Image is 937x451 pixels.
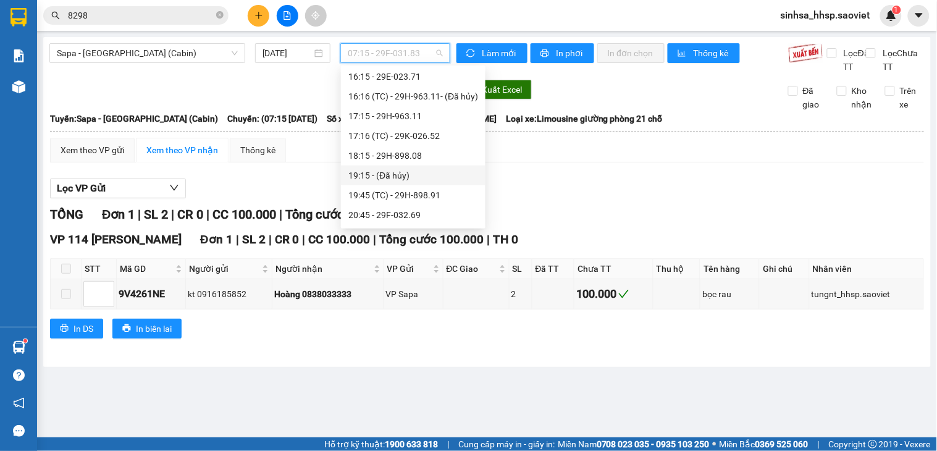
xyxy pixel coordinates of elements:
span: Thống kê [693,46,730,60]
span: printer [122,324,131,334]
span: Đơn 1 [200,232,233,247]
span: | [236,232,239,247]
button: file-add [277,5,298,27]
div: Thống kê [240,143,275,157]
span: Số xe: 29F-031.83 [327,112,395,125]
span: 07:15 - 29F-031.83 [348,44,443,62]
sup: 1 [23,339,27,343]
strong: 0708 023 035 - 0935 103 250 [597,439,710,449]
span: bar-chart [678,49,688,59]
div: 18:15 - 29H-898.08 [348,149,478,162]
th: Chưa TT [574,259,653,279]
span: 1 [894,6,899,14]
span: Miền Nam [558,437,710,451]
td: VP Sapa [384,279,443,309]
span: Sapa - Hà Nội (Cabin) [57,44,238,62]
img: solution-icon [12,49,25,62]
div: 16:15 - 29E-023.71 [348,70,478,83]
span: CC 100.000 [212,207,276,222]
span: Miền Bắc [720,437,809,451]
span: CC 100.000 [309,232,371,247]
button: bar-chartThống kê [668,43,740,63]
strong: 0369 525 060 [755,439,809,449]
span: VP 114 [PERSON_NAME] [50,232,182,247]
span: | [269,232,272,247]
th: Đã TT [532,259,575,279]
span: Đã giao [798,84,828,111]
span: | [818,437,820,451]
div: 19:45 (TC) - 29H-898.91 [348,188,478,202]
input: Tìm tên, số ĐT hoặc mã đơn [68,9,214,22]
span: Cung cấp máy in - giấy in: [458,437,555,451]
span: | [487,232,490,247]
span: search [51,11,60,20]
button: printerIn phơi [531,43,594,63]
img: icon-new-feature [886,10,897,21]
div: 19:15 - (Đã hủy) [348,169,478,182]
span: Lọc VP Gửi [57,180,106,196]
span: | [447,437,449,451]
span: Lọc Chưa TT [878,46,925,74]
span: In biên lai [136,322,172,335]
span: TH 0 [494,232,519,247]
span: Trên xe [895,84,925,111]
img: 9k= [788,43,823,63]
span: Hỗ trợ kỹ thuật: [324,437,438,451]
span: file-add [283,11,292,20]
div: 9V4261NE [119,286,183,301]
div: 17:15 - 29H-963.11 [348,109,478,123]
span: | [279,207,282,222]
span: VP Gửi [387,262,431,276]
div: 17:16 (TC) - 29K-026.52 [348,129,478,143]
button: printerIn biên lai [112,319,182,339]
span: Tổng cước 100.000 [285,207,391,222]
span: Mã GD [120,262,173,276]
span: Tổng cước 100.000 [380,232,484,247]
span: Làm mới [482,46,518,60]
span: Đơn 1 [102,207,135,222]
span: CR 0 [177,207,203,222]
button: In đơn chọn [597,43,665,63]
span: close-circle [216,10,224,22]
th: Ghi chú [760,259,810,279]
img: warehouse-icon [12,80,25,93]
span: printer [60,324,69,334]
sup: 1 [893,6,901,14]
div: 20:45 - 29F-032.69 [348,208,478,222]
span: | [303,232,306,247]
button: caret-down [908,5,930,27]
span: aim [311,11,320,20]
div: Hoàng 0838033333 [274,287,382,301]
span: In phơi [556,46,584,60]
div: VP Sapa [386,287,441,301]
b: Tuyến: Sapa - [GEOGRAPHIC_DATA] (Cabin) [50,114,218,124]
span: In DS [74,322,93,335]
th: SL [510,259,532,279]
div: 16:16 (TC) - 29H-963.11 - (Đã hủy) [348,90,478,103]
span: ĐC Giao [447,262,497,276]
div: 2 [511,287,530,301]
span: close-circle [216,11,224,19]
span: down [169,183,179,193]
span: Chuyến: (07:15 [DATE]) [227,112,317,125]
span: CR 0 [275,232,300,247]
span: Người gửi [189,262,259,276]
button: downloadXuất Excel [458,80,532,99]
span: Người nhận [275,262,371,276]
span: Lọc Đã TT [839,46,871,74]
span: SL 2 [242,232,266,247]
span: Xuất Excel [482,83,522,96]
th: Tên hàng [700,259,760,279]
div: tungnt_hhsp.saoviet [812,287,922,301]
button: printerIn DS [50,319,103,339]
span: sinhsa_hhsp.saoviet [771,7,880,23]
span: check [618,289,629,300]
div: kt 0916185852 [188,287,270,301]
strong: 1900 633 818 [385,439,438,449]
span: printer [540,49,551,59]
span: TỔNG [50,207,83,222]
span: ⚪️ [713,442,716,447]
span: message [13,425,25,437]
span: | [138,207,141,222]
img: logo-vxr [11,8,27,27]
